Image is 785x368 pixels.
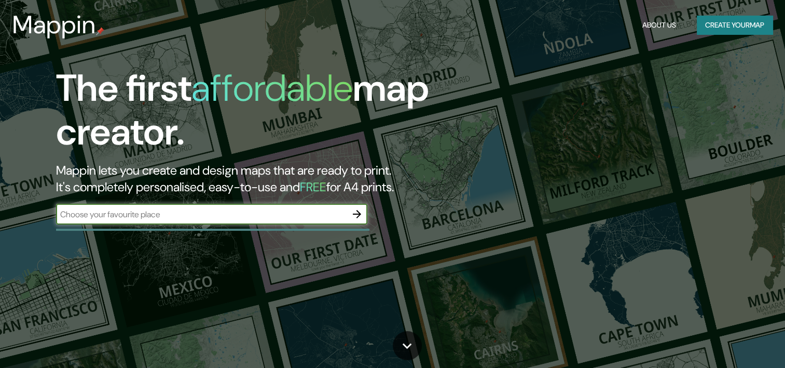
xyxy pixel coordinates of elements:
h1: The first map creator. [56,67,449,162]
input: Choose your favourite place [56,208,347,220]
h1: affordable [191,64,353,112]
button: Create yourmap [697,16,773,35]
h3: Mappin [12,10,96,40]
h5: FREE [300,179,326,195]
h2: Mappin lets you create and design maps that are ready to print. It's completely personalised, eas... [56,162,449,195]
img: mappin-pin [96,27,104,35]
button: About Us [638,16,680,35]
